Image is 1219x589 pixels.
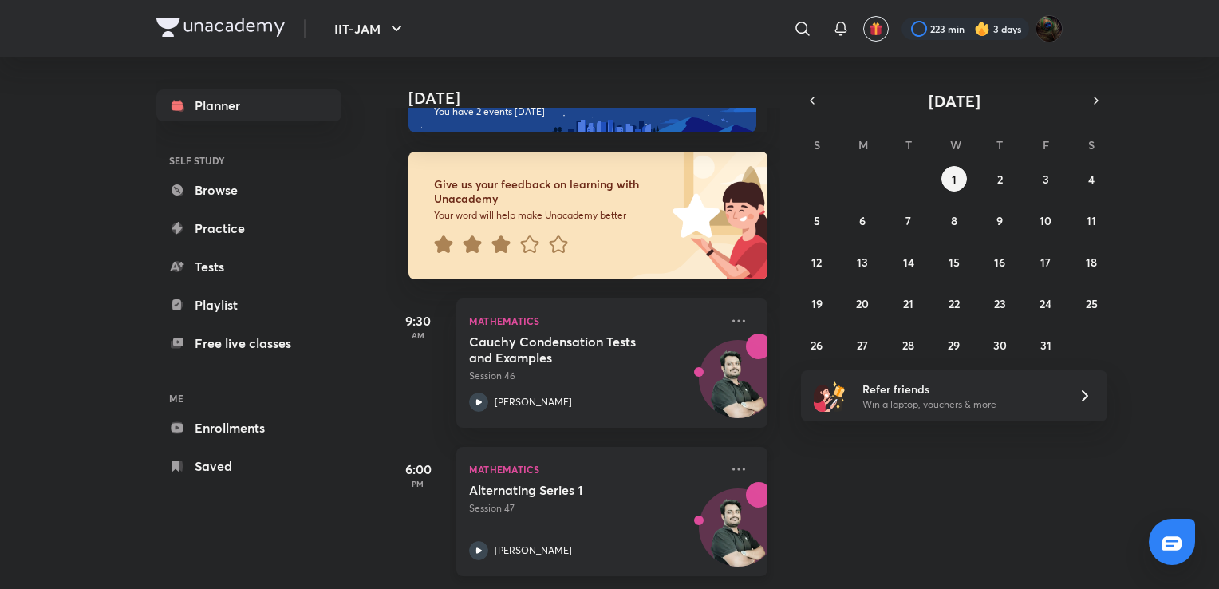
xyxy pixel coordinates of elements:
button: October 12, 2025 [804,249,830,275]
abbr: October 24, 2025 [1040,296,1051,311]
a: Free live classes [156,327,341,359]
abbr: October 25, 2025 [1086,296,1098,311]
button: October 19, 2025 [804,291,830,316]
abbr: Monday [858,137,868,152]
p: Your word will help make Unacademy better [434,209,667,222]
h4: [DATE] [408,89,783,108]
abbr: October 2, 2025 [997,172,1003,187]
p: Mathematics [469,460,720,479]
span: [DATE] [929,90,980,112]
abbr: Wednesday [950,137,961,152]
img: Avatar [700,497,776,574]
button: October 24, 2025 [1033,291,1059,316]
button: October 15, 2025 [941,249,967,275]
abbr: October 14, 2025 [903,255,914,270]
button: October 7, 2025 [896,208,921,233]
img: avatar [869,22,883,36]
abbr: October 7, 2025 [905,213,911,228]
button: IIT-JAM [325,13,416,45]
abbr: Saturday [1088,137,1095,152]
abbr: October 12, 2025 [811,255,822,270]
abbr: October 4, 2025 [1088,172,1095,187]
button: October 31, 2025 [1033,332,1059,358]
abbr: October 29, 2025 [948,338,960,353]
abbr: October 27, 2025 [857,338,868,353]
abbr: October 15, 2025 [949,255,960,270]
h5: Cauchy Condensation Tests and Examples [469,334,668,366]
abbr: October 18, 2025 [1086,255,1097,270]
abbr: October 31, 2025 [1040,338,1051,353]
abbr: October 30, 2025 [993,338,1007,353]
button: October 13, 2025 [850,249,875,275]
a: Saved [156,450,341,482]
button: October 18, 2025 [1079,249,1104,275]
button: October 27, 2025 [850,332,875,358]
a: Tests [156,251,341,283]
button: October 28, 2025 [896,332,921,358]
abbr: October 13, 2025 [857,255,868,270]
h5: 9:30 [386,311,450,330]
abbr: Thursday [996,137,1003,152]
button: October 25, 2025 [1079,291,1104,316]
abbr: October 10, 2025 [1040,213,1051,228]
abbr: October 19, 2025 [811,296,823,311]
abbr: October 1, 2025 [952,172,957,187]
p: Win a laptop, vouchers & more [862,397,1059,412]
abbr: October 5, 2025 [814,213,820,228]
p: You have 2 events [DATE] [434,105,742,118]
p: [PERSON_NAME] [495,544,572,558]
button: October 22, 2025 [941,291,967,316]
img: Shubham Deshmukh [1036,15,1063,42]
abbr: October 9, 2025 [996,213,1003,228]
h5: Alternating Series 1 [469,482,668,498]
button: October 8, 2025 [941,208,967,233]
img: streak [974,21,990,37]
abbr: October 26, 2025 [811,338,823,353]
abbr: October 17, 2025 [1040,255,1051,270]
button: October 6, 2025 [850,208,875,233]
img: Avatar [700,349,776,425]
img: feedback_image [618,152,767,279]
p: [PERSON_NAME] [495,395,572,409]
h6: Refer friends [862,381,1059,397]
p: Session 46 [469,369,720,383]
abbr: Tuesday [905,137,912,152]
button: October 3, 2025 [1033,166,1059,192]
abbr: October 28, 2025 [902,338,914,353]
h6: SELF STUDY [156,147,341,174]
abbr: October 6, 2025 [859,213,866,228]
p: AM [386,330,450,340]
abbr: October 16, 2025 [994,255,1005,270]
button: October 1, 2025 [941,166,967,192]
p: PM [386,479,450,488]
abbr: October 3, 2025 [1043,172,1049,187]
button: avatar [863,16,889,42]
abbr: October 8, 2025 [951,213,957,228]
button: October 16, 2025 [987,249,1012,275]
a: Playlist [156,289,341,321]
abbr: October 22, 2025 [949,296,960,311]
abbr: October 11, 2025 [1087,213,1096,228]
button: October 26, 2025 [804,332,830,358]
abbr: October 20, 2025 [856,296,869,311]
abbr: October 21, 2025 [903,296,913,311]
abbr: October 23, 2025 [994,296,1006,311]
h5: 6:00 [386,460,450,479]
a: Planner [156,89,341,121]
p: Session 47 [469,501,720,516]
img: referral [814,380,846,412]
button: October 17, 2025 [1033,249,1059,275]
a: Practice [156,212,341,244]
img: Company Logo [156,18,285,37]
button: October 2, 2025 [987,166,1012,192]
button: October 10, 2025 [1033,208,1059,233]
button: October 5, 2025 [804,208,830,233]
h6: Give us your feedback on learning with Unacademy [434,177,667,206]
button: October 4, 2025 [1079,166,1104,192]
h6: ME [156,385,341,412]
a: Company Logo [156,18,285,41]
button: [DATE] [823,89,1085,112]
button: October 23, 2025 [987,291,1012,316]
button: October 21, 2025 [896,291,921,316]
button: October 20, 2025 [850,291,875,316]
